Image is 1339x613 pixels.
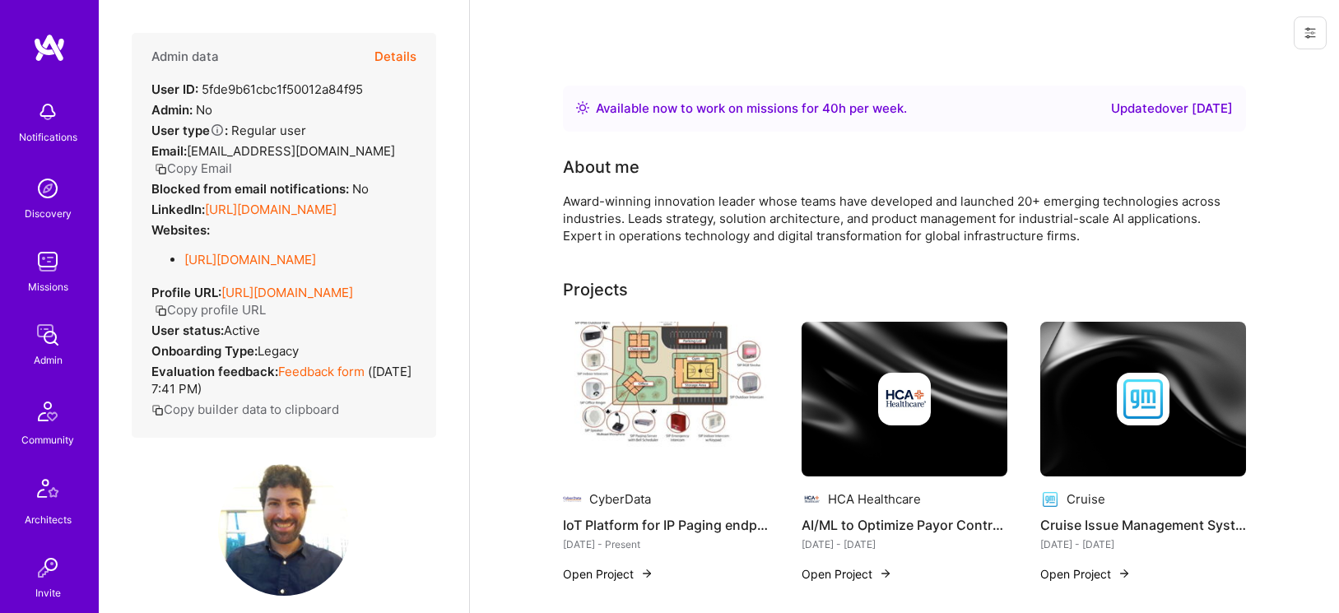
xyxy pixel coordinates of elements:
[802,490,821,509] img: Company logo
[802,565,892,583] button: Open Project
[822,100,839,116] span: 40
[1067,490,1105,508] div: Cruise
[205,202,337,217] a: [URL][DOMAIN_NAME]
[184,252,316,267] a: [URL][DOMAIN_NAME]
[28,471,67,511] img: Architects
[640,567,653,580] img: arrow-right
[802,514,1007,536] h4: AI/ML to Optimize Payor Contracts
[151,364,278,379] strong: Evaluation feedback:
[1118,567,1131,580] img: arrow-right
[258,343,299,359] span: legacy
[1111,99,1233,118] div: Updated over [DATE]
[151,181,352,197] strong: Blocked from email notifications:
[151,122,306,139] div: Regular user
[151,101,212,118] div: No
[28,392,67,431] img: Community
[151,49,219,64] h4: Admin data
[802,536,1007,553] div: [DATE] - [DATE]
[187,143,395,159] span: [EMAIL_ADDRESS][DOMAIN_NAME]
[151,81,198,97] strong: User ID:
[1040,536,1246,553] div: [DATE] - [DATE]
[224,323,260,338] span: Active
[1040,514,1246,536] h4: Cruise Issue Management System
[278,364,365,379] a: Feedback form
[576,101,589,114] img: Availability
[563,490,583,509] img: Company logo
[878,373,931,425] img: Company logo
[155,163,167,175] i: icon Copy
[35,584,61,601] div: Invite
[25,205,72,222] div: Discovery
[1040,322,1246,476] img: cover
[563,155,639,179] div: About me
[155,301,266,318] button: Copy profile URL
[31,172,64,205] img: discovery
[33,33,66,63] img: logo
[563,536,769,553] div: [DATE] - Present
[25,511,72,528] div: Architects
[21,431,74,448] div: Community
[221,285,353,300] a: [URL][DOMAIN_NAME]
[1040,490,1060,509] img: Company logo
[155,160,232,177] button: Copy Email
[151,285,221,300] strong: Profile URL:
[31,95,64,128] img: bell
[31,551,64,584] img: Invite
[563,322,769,476] img: IoT Platform for IP Paging endpoints - Requirements & Architecture
[151,363,416,397] div: ( [DATE] 7:41 PM )
[563,514,769,536] h4: IoT Platform for IP Paging endpoints - Requirements & Architecture
[151,222,210,238] strong: Websites:
[589,490,651,508] div: CyberData
[1040,565,1131,583] button: Open Project
[151,180,369,197] div: No
[596,99,907,118] div: Available now to work on missions for h per week .
[155,304,167,317] i: icon Copy
[218,464,350,596] img: User Avatar
[210,123,225,137] i: Help
[1117,373,1169,425] img: Company logo
[31,245,64,278] img: teamwork
[19,128,77,146] div: Notifications
[151,123,228,138] strong: User type :
[151,102,193,118] strong: Admin:
[563,193,1221,244] div: Award-winning innovation leader whose teams have developed and launched 20+ emerging technologies...
[802,322,1007,476] img: cover
[151,401,339,418] button: Copy builder data to clipboard
[563,565,653,583] button: Open Project
[151,143,187,159] strong: Email:
[28,278,68,295] div: Missions
[151,81,363,98] div: 5fde9b61cbc1f50012a84f95
[151,202,205,217] strong: LinkedIn:
[151,404,164,416] i: icon Copy
[34,351,63,369] div: Admin
[563,277,628,302] div: Projects
[374,33,416,81] button: Details
[151,323,224,338] strong: User status:
[151,343,258,359] strong: Onboarding Type:
[828,490,921,508] div: HCA Healthcare
[31,318,64,351] img: admin teamwork
[879,567,892,580] img: arrow-right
